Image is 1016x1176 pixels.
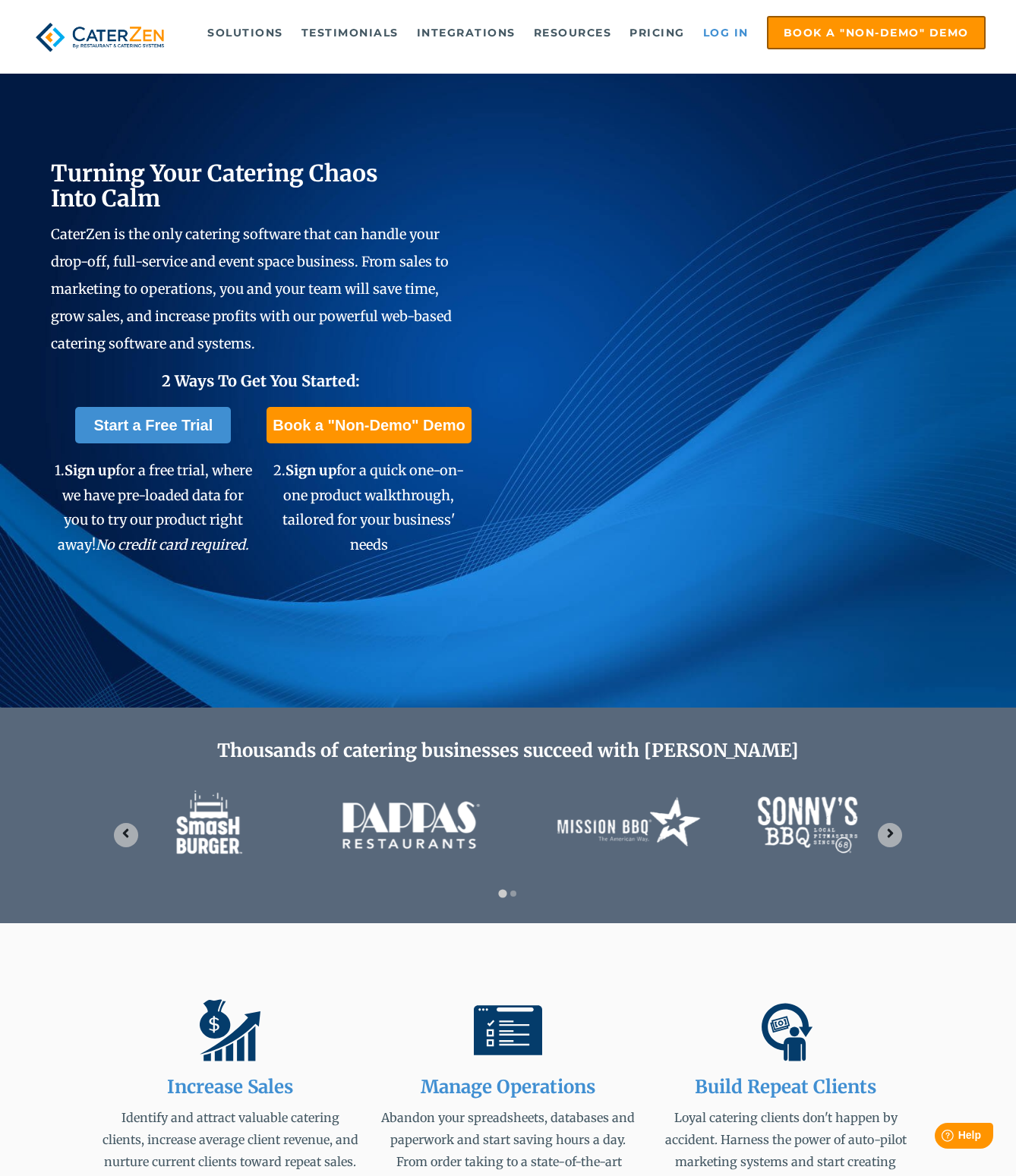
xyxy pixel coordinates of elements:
[881,1117,999,1159] iframe: Help widget launcher
[162,371,360,390] span: 2 Ways To Get You Started:
[30,16,169,58] img: caterzen
[114,823,138,847] button: Go to last slide
[75,407,231,443] a: Start a Free Trial
[474,996,542,1064] img: Manage catering opertions
[55,462,252,553] span: 1. for a free trial, where we have pre-loaded data for you to try our product right away!
[878,823,902,847] button: Next slide
[51,159,378,213] span: Turning Your Catering Chaos Into Calm
[294,17,406,48] a: Testimonials
[498,889,506,897] button: Go to slide 1
[658,1077,915,1099] h2: Build Repeat Clients
[102,771,914,899] section: Image carousel with 2 slides.
[267,407,471,443] a: Book a "Non-Demo" Demo
[286,462,336,479] span: Sign up
[273,462,464,553] span: 2. for a quick one-on-one product walkthrough, tailored for your business' needs
[767,16,986,49] a: Book a "Non-Demo" Demo
[102,1077,359,1099] h2: Increase Sales
[196,996,264,1064] img: Increase catering sales
[510,891,516,897] button: Go to slide 2
[144,771,872,877] img: caterzen-client-logos-1
[102,1107,359,1172] p: Identify and attract valuable catering clients, increase average client revenue, and nurture curr...
[526,17,620,48] a: Resources
[102,771,914,877] div: 1 of 2
[200,17,291,48] a: Solutions
[491,886,525,899] div: Select a slide to show
[622,17,693,48] a: Pricing
[96,536,249,553] em: No credit card required.
[696,17,756,48] a: Log in
[102,740,914,762] h2: Thousands of catering businesses succeed with [PERSON_NAME]
[409,17,523,48] a: Integrations
[194,16,986,49] div: Navigation Menu
[752,996,820,1064] img: Build repeat catering clients
[51,225,452,352] span: CaterZen is the only catering software that can handle your drop-off, full-service and event spac...
[65,462,115,479] span: Sign up
[380,1077,637,1099] h2: Manage Operations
